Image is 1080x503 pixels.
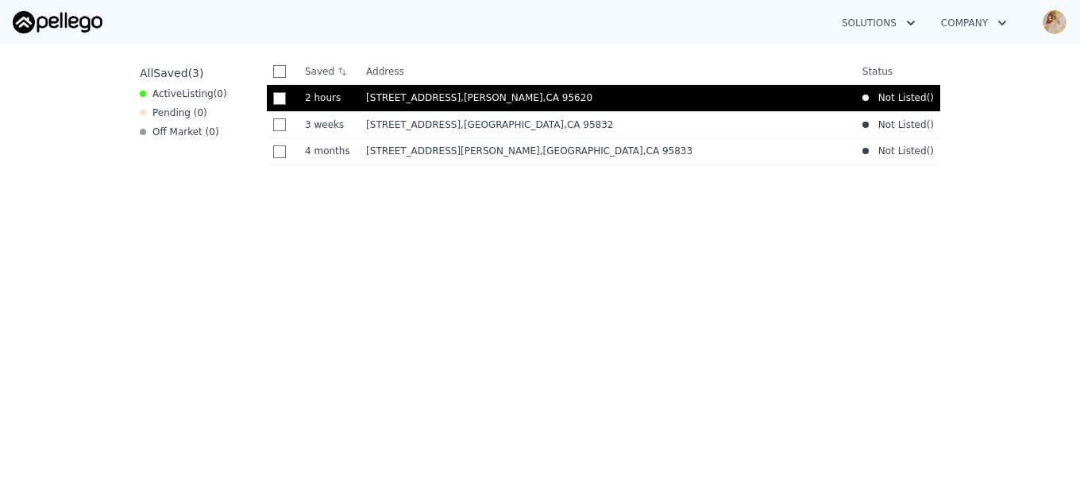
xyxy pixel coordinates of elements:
button: Solutions [829,9,928,37]
span: Active ( 0 ) [152,87,227,100]
span: [STREET_ADDRESS] [366,92,461,103]
span: Listing [182,88,214,99]
span: , [GEOGRAPHIC_DATA] [461,119,619,130]
div: Pending ( 0 ) [140,106,207,119]
span: [STREET_ADDRESS][PERSON_NAME] [366,145,540,157]
span: Not Listed ( [869,118,931,131]
div: All ( 3 ) [140,65,203,81]
span: , CA 95832 [564,119,613,130]
time: 2025-06-05 03:11 [305,145,353,157]
th: Status [856,59,940,85]
span: Not Listed ( [869,145,931,157]
time: 2025-08-27 21:40 [305,118,353,131]
img: Pellego [13,11,102,33]
span: Not Listed ( [869,91,931,104]
time: 2025-09-19 22:10 [305,91,353,104]
button: Company [928,9,1020,37]
div: Off Market ( 0 ) [140,126,219,138]
th: Address [360,59,856,85]
img: avatar [1042,10,1067,35]
span: , CA 95833 [643,145,692,157]
span: [STREET_ADDRESS] [366,119,461,130]
span: , CA 95620 [543,92,592,103]
span: ) [930,118,934,131]
span: ) [930,91,934,104]
span: Saved [153,67,187,79]
span: ) [930,145,934,157]
span: , [GEOGRAPHIC_DATA] [540,145,699,157]
span: , [PERSON_NAME] [461,92,599,103]
th: Saved [299,59,360,84]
